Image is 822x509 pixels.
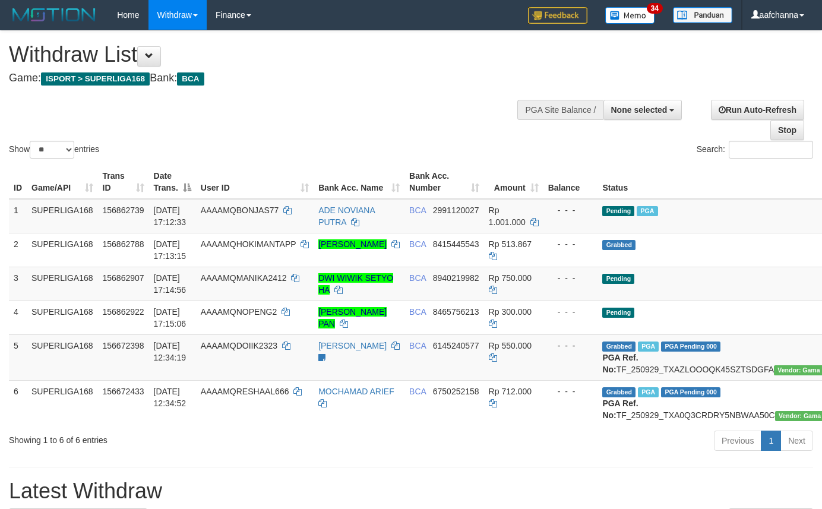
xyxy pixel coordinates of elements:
td: SUPERLIGA168 [27,233,98,267]
span: Copy 8940219982 to clipboard [433,273,479,283]
span: Grabbed [602,387,636,397]
span: AAAAMQDOIIK2323 [201,341,277,350]
span: BCA [409,307,426,317]
span: Copy 8415445543 to clipboard [433,239,479,249]
span: Copy 6750252158 to clipboard [433,387,479,396]
span: BCA [409,273,426,283]
span: [DATE] 12:34:19 [154,341,186,362]
span: PGA Pending [661,342,720,352]
span: BCA [409,239,426,249]
th: Balance [543,165,598,199]
a: Next [780,431,813,451]
td: 3 [9,267,27,301]
span: 34 [647,3,663,14]
div: - - - [548,340,593,352]
span: BCA [409,341,426,350]
span: [DATE] 17:12:33 [154,206,186,227]
button: None selected [603,100,682,120]
span: [DATE] 17:15:06 [154,307,186,328]
a: Previous [714,431,761,451]
span: [DATE] 17:13:15 [154,239,186,261]
td: SUPERLIGA168 [27,334,98,380]
th: Bank Acc. Number: activate to sort column ascending [404,165,484,199]
span: Rp 712.000 [489,387,532,396]
span: 156862739 [103,206,144,215]
h4: Game: Bank: [9,72,536,84]
td: SUPERLIGA168 [27,380,98,426]
span: 156862788 [103,239,144,249]
span: BCA [409,387,426,396]
span: Rp 550.000 [489,341,532,350]
span: Copy 2991120027 to clipboard [433,206,479,215]
span: Grabbed [602,240,636,250]
span: AAAAMQRESHAAL666 [201,387,289,396]
span: Copy 8465756213 to clipboard [433,307,479,317]
a: Run Auto-Refresh [711,100,804,120]
select: Showentries [30,141,74,159]
span: Marked by aafsoycanthlai [637,206,657,216]
span: [DATE] 17:14:56 [154,273,186,295]
th: Trans ID: activate to sort column ascending [98,165,149,199]
span: ISPORT > SUPERLIGA168 [41,72,150,86]
div: - - - [548,238,593,250]
label: Search: [697,141,813,159]
td: SUPERLIGA168 [27,199,98,233]
a: MOCHAMAD ARIEF [318,387,394,396]
img: MOTION_logo.png [9,6,99,24]
span: Rp 1.001.000 [489,206,526,227]
span: BCA [177,72,204,86]
span: Pending [602,206,634,216]
img: Feedback.jpg [528,7,587,24]
img: panduan.png [673,7,732,23]
h1: Latest Withdraw [9,479,813,503]
span: Pending [602,308,634,318]
th: Game/API: activate to sort column ascending [27,165,98,199]
td: 4 [9,301,27,334]
h1: Withdraw List [9,43,536,67]
span: AAAAMQNOPENG2 [201,307,277,317]
span: BCA [409,206,426,215]
span: Rp 513.867 [489,239,532,249]
a: [PERSON_NAME] [318,239,387,249]
div: PGA Site Balance / [517,100,603,120]
span: AAAAMQMANIKA2412 [201,273,287,283]
a: ADE NOVIANA PUTRA [318,206,375,227]
span: Rp 300.000 [489,307,532,317]
b: PGA Ref. No: [602,353,638,374]
th: ID [9,165,27,199]
th: User ID: activate to sort column ascending [196,165,314,199]
div: Showing 1 to 6 of 6 entries [9,429,334,446]
div: - - - [548,272,593,284]
span: Grabbed [602,342,636,352]
span: AAAAMQHOKIMANTAPP [201,239,296,249]
div: - - - [548,306,593,318]
img: Button%20Memo.svg [605,7,655,24]
span: None selected [611,105,668,115]
span: 156672398 [103,341,144,350]
label: Show entries [9,141,99,159]
span: Pending [602,274,634,284]
td: SUPERLIGA168 [27,301,98,334]
th: Bank Acc. Name: activate to sort column ascending [314,165,404,199]
b: PGA Ref. No: [602,399,638,420]
td: 1 [9,199,27,233]
td: 2 [9,233,27,267]
div: - - - [548,385,593,397]
th: Amount: activate to sort column ascending [484,165,543,199]
span: Marked by aafsoycanthlai [638,387,659,397]
a: [PERSON_NAME] PAN [318,307,387,328]
a: 1 [761,431,781,451]
span: PGA Pending [661,387,720,397]
span: Rp 750.000 [489,273,532,283]
td: SUPERLIGA168 [27,267,98,301]
span: 156862907 [103,273,144,283]
span: Copy 6145240577 to clipboard [433,341,479,350]
span: [DATE] 12:34:52 [154,387,186,408]
div: - - - [548,204,593,216]
span: 156672433 [103,387,144,396]
a: Stop [770,120,804,140]
span: AAAAMQBONJAS77 [201,206,279,215]
th: Date Trans.: activate to sort column descending [149,165,196,199]
a: DWI WIWIK SETYO HA [318,273,393,295]
td: 6 [9,380,27,426]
